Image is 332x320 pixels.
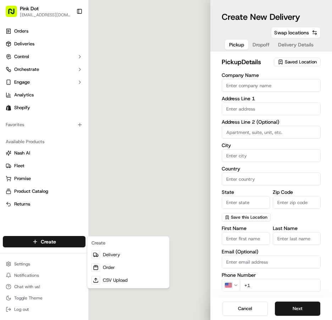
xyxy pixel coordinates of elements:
[229,41,244,48] span: Pickup
[32,75,98,80] div: We're available if you need us!
[14,28,28,34] span: Orders
[14,295,43,301] span: Toggle Theme
[7,68,20,80] img: 1736555255976-a54dd68f-1ca7-489b-9aae-adbdc363a1c4
[14,158,54,165] span: Knowledge Base
[89,274,168,287] a: CSV Upload
[222,273,321,277] label: Phone Number
[89,238,168,248] div: Create
[4,156,57,168] a: 📗Knowledge Base
[14,54,29,60] span: Control
[14,261,30,267] span: Settings
[7,7,21,21] img: Nash
[89,261,168,274] a: Order
[22,110,57,116] span: [PERSON_NAME]
[231,214,267,220] span: Save this Location
[7,92,48,98] div: Past conversations
[14,105,30,111] span: Shopify
[273,232,321,245] input: Enter last name
[222,256,321,268] input: Enter email address
[222,226,270,231] label: First Name
[71,176,86,181] span: Pylon
[222,126,321,139] input: Apartment, suite, unit, etc.
[32,68,116,75] div: Start new chat
[222,232,270,245] input: Enter first name
[57,156,117,168] a: 💻API Documentation
[274,29,309,36] span: Swap locations
[7,28,129,40] p: Welcome 👋
[14,92,34,98] span: Analytics
[3,119,85,130] div: Favorites
[15,68,28,80] img: 8016278978528_b943e370aa5ada12b00a_72.png
[222,190,270,195] label: State
[273,196,321,209] input: Enter zip code
[285,59,317,65] span: Saved Location
[253,41,270,48] span: Dropoff
[59,129,61,135] span: •
[63,129,77,135] span: [DATE]
[22,129,57,135] span: [PERSON_NAME]
[14,201,30,207] span: Returns
[6,105,11,111] img: Shopify logo
[14,41,34,47] span: Deliveries
[222,166,321,171] label: Country
[222,102,321,115] input: Enter address
[275,302,320,316] button: Next
[20,5,39,12] span: Pink Dot
[89,248,168,261] a: Delivery
[63,110,77,116] span: [DATE]
[14,79,30,85] span: Engage
[222,57,270,67] h2: pickup Details
[18,46,128,53] input: Got a question? Start typing here...
[110,91,129,99] button: See all
[278,41,314,48] span: Delivery Details
[14,273,39,278] span: Notifications
[41,238,56,245] span: Create
[60,159,66,165] div: 💻
[222,119,321,124] label: Address Line 2 (Optional)
[20,12,71,18] span: [EMAIL_ADDRESS][DOMAIN_NAME]
[14,150,30,156] span: Nash AI
[7,103,18,114] img: David kim
[121,70,129,78] button: Start new chat
[3,136,85,147] div: Available Products
[59,110,61,116] span: •
[14,175,31,182] span: Promise
[273,190,321,195] label: Zip Code
[222,79,321,92] input: Enter company name
[222,143,321,148] label: City
[222,173,321,185] input: Enter country
[222,11,300,23] h1: Create New Delivery
[50,175,86,181] a: Powered byPylon
[14,188,48,195] span: Product Catalog
[7,159,13,165] div: 📗
[67,158,114,165] span: API Documentation
[273,226,321,231] label: Last Name
[14,307,29,312] span: Log out
[222,96,321,101] label: Address Line 1
[7,122,18,134] img: David kim
[222,196,270,209] input: Enter state
[222,73,321,78] label: Company Name
[222,249,321,254] label: Email (Optional)
[240,279,321,292] input: Enter phone number
[14,163,24,169] span: Fleet
[14,284,40,290] span: Chat with us!
[222,149,321,162] input: Enter city
[222,302,268,316] button: Cancel
[14,66,39,73] span: Orchestrate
